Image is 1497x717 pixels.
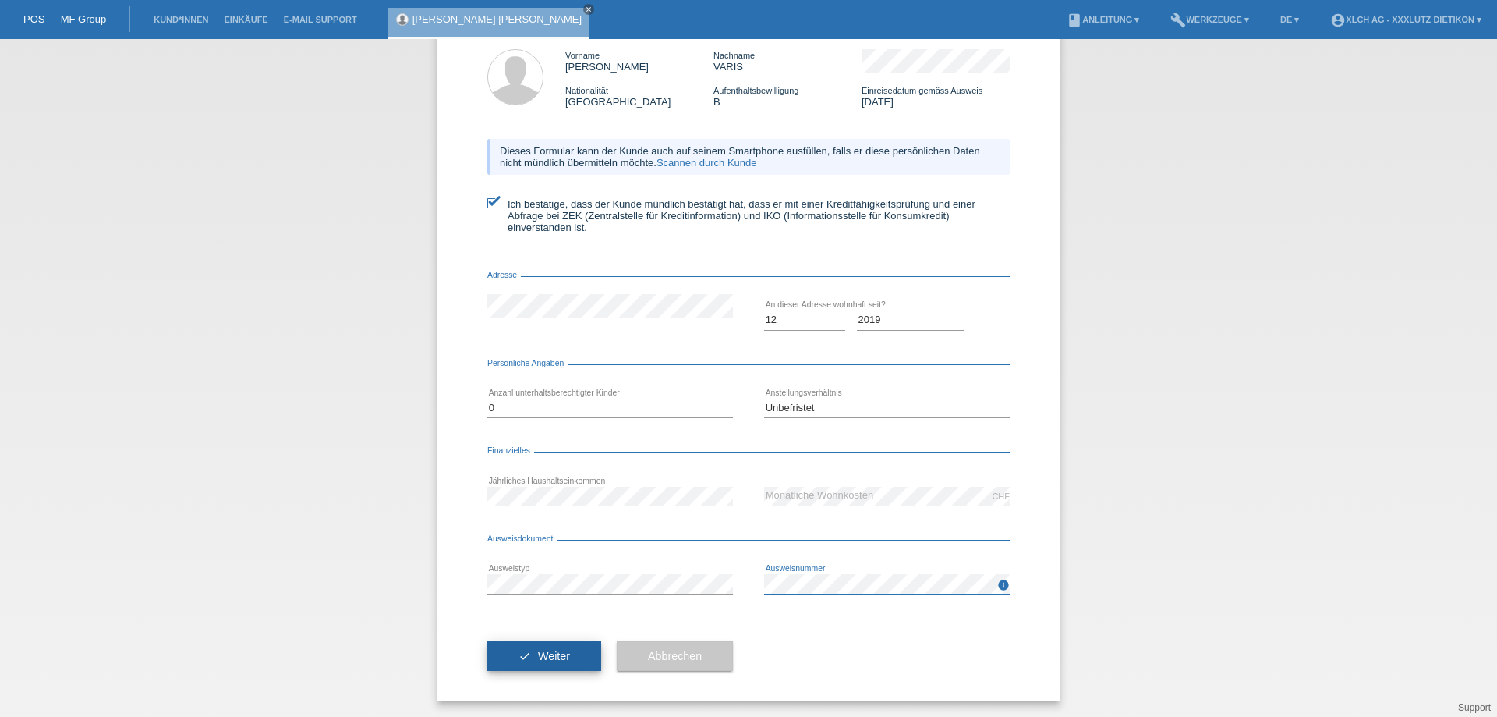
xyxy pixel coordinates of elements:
i: check [518,650,531,662]
div: Dieses Formular kann der Kunde auch auf seinem Smartphone ausfüllen, falls er diese persönlichen ... [487,139,1010,175]
span: Nachname [713,51,755,60]
a: close [583,4,594,15]
span: Vorname [565,51,600,60]
button: Abbrechen [617,641,733,671]
span: Ausweisdokument [487,534,557,543]
span: Finanzielles [487,446,534,455]
a: info [997,584,1010,593]
span: Abbrechen [648,650,702,662]
button: check Weiter [487,641,601,671]
div: VARIS [713,49,862,73]
i: account_circle [1330,12,1346,28]
a: Kund*innen [146,15,216,24]
div: [PERSON_NAME] [565,49,713,73]
span: Adresse [487,271,521,279]
span: Aufenthaltsbewilligung [713,86,798,95]
a: Einkäufe [216,15,275,24]
a: POS — MF Group [23,13,106,25]
a: Scannen durch Kunde [656,157,757,169]
a: buildWerkzeuge ▾ [1163,15,1257,24]
span: Einreisedatum gemäss Ausweis [862,86,982,95]
div: CHF [992,492,1010,501]
a: account_circleXLCH AG - XXXLutz Dietikon ▾ [1322,15,1489,24]
label: Ich bestätige, dass der Kunde mündlich bestätigt hat, dass er mit einer Kreditfähigkeitsprüfung u... [487,198,1010,233]
a: E-Mail Support [276,15,365,24]
span: Persönliche Angaben [487,359,568,367]
a: Support [1458,702,1491,713]
i: book [1067,12,1082,28]
span: Weiter [538,650,570,662]
i: close [585,5,593,13]
a: bookAnleitung ▾ [1059,15,1147,24]
span: Nationalität [565,86,608,95]
div: B [713,84,862,108]
div: [DATE] [862,84,1010,108]
a: [PERSON_NAME] [PERSON_NAME] [412,13,582,25]
div: [GEOGRAPHIC_DATA] [565,84,713,108]
a: DE ▾ [1272,15,1307,24]
i: build [1170,12,1186,28]
i: info [997,579,1010,591]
